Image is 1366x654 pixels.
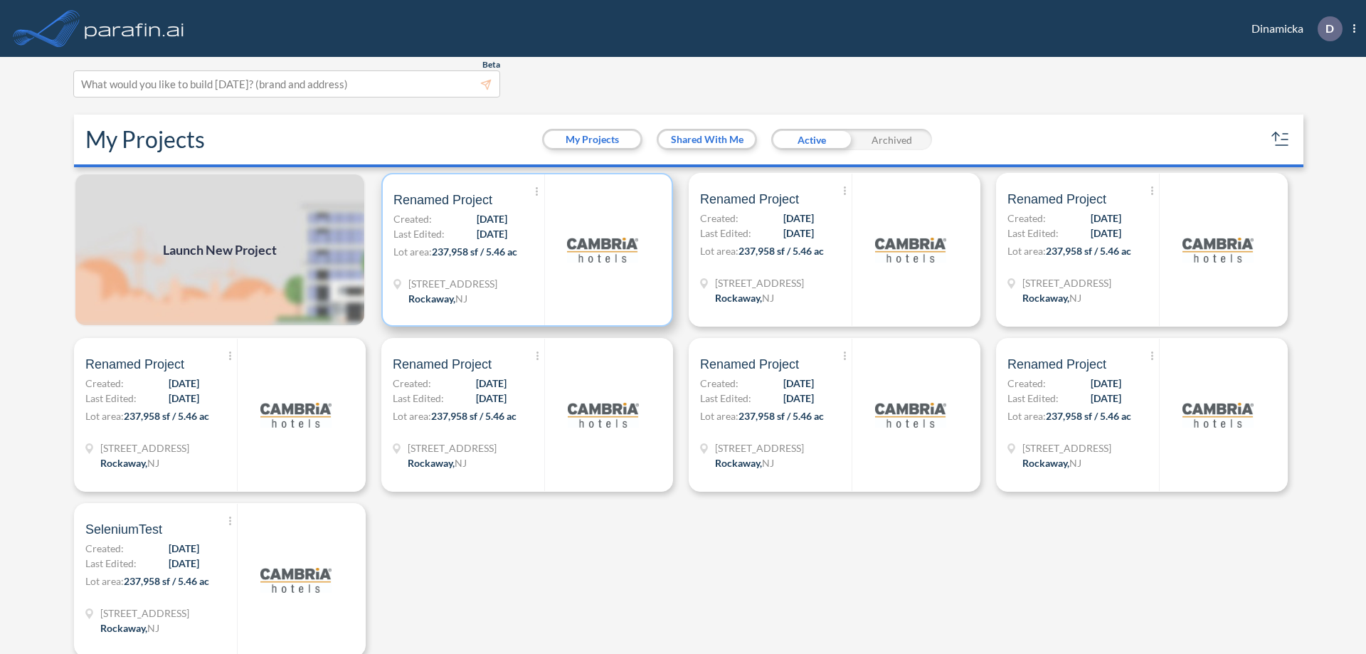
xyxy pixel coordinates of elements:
[85,410,124,422] span: Lot area:
[1022,441,1111,455] span: 321 Mt Hope Ave
[700,391,751,406] span: Last Edited:
[74,173,366,327] a: Launch New Project
[477,211,507,226] span: [DATE]
[715,441,804,455] span: 321 Mt Hope Ave
[82,14,187,43] img: logo
[169,391,199,406] span: [DATE]
[1007,410,1046,422] span: Lot area:
[1182,214,1254,285] img: logo
[1007,356,1106,373] span: Renamed Project
[1022,290,1081,305] div: Rockaway, NJ
[85,376,124,391] span: Created:
[1007,211,1046,226] span: Created:
[544,131,640,148] button: My Projects
[762,292,774,304] span: NJ
[124,575,209,587] span: 237,958 sf / 5.46 ac
[408,292,455,305] span: Rockaway ,
[1091,391,1121,406] span: [DATE]
[738,410,824,422] span: 237,958 sf / 5.46 ac
[393,356,492,373] span: Renamed Project
[85,521,162,538] span: SeleniumTest
[1007,226,1059,241] span: Last Edited:
[408,276,497,291] span: 321 Mt Hope Ave
[659,131,755,148] button: Shared With Me
[700,410,738,422] span: Lot area:
[85,541,124,556] span: Created:
[700,191,799,208] span: Renamed Project
[875,214,946,285] img: logo
[455,292,467,305] span: NJ
[852,129,932,150] div: Archived
[715,455,774,470] div: Rockaway, NJ
[1007,391,1059,406] span: Last Edited:
[738,245,824,257] span: 237,958 sf / 5.46 ac
[700,376,738,391] span: Created:
[408,291,467,306] div: Rockaway, NJ
[1022,455,1081,470] div: Rockaway, NJ
[169,376,199,391] span: [DATE]
[408,441,497,455] span: 321 Mt Hope Ave
[1007,376,1046,391] span: Created:
[393,391,444,406] span: Last Edited:
[715,290,774,305] div: Rockaway, NJ
[700,245,738,257] span: Lot area:
[393,376,431,391] span: Created:
[85,356,184,373] span: Renamed Project
[393,226,445,241] span: Last Edited:
[783,391,814,406] span: [DATE]
[1325,22,1334,35] p: D
[1069,292,1081,304] span: NJ
[1022,457,1069,469] span: Rockaway ,
[100,606,189,621] span: 321 Mt Hope Ave
[100,455,159,470] div: Rockaway, NJ
[783,376,814,391] span: [DATE]
[85,556,137,571] span: Last Edited:
[408,455,467,470] div: Rockaway, NJ
[568,379,639,450] img: logo
[163,241,277,260] span: Launch New Project
[477,226,507,241] span: [DATE]
[393,191,492,209] span: Renamed Project
[1007,191,1106,208] span: Renamed Project
[1182,379,1254,450] img: logo
[1046,410,1131,422] span: 237,958 sf / 5.46 ac
[700,356,799,373] span: Renamed Project
[393,211,432,226] span: Created:
[169,541,199,556] span: [DATE]
[124,410,209,422] span: 237,958 sf / 5.46 ac
[875,379,946,450] img: logo
[393,410,431,422] span: Lot area:
[432,246,517,258] span: 237,958 sf / 5.46 ac
[85,126,205,153] h2: My Projects
[567,214,638,285] img: logo
[147,457,159,469] span: NJ
[393,246,432,258] span: Lot area:
[100,621,159,635] div: Rockaway, NJ
[431,410,517,422] span: 237,958 sf / 5.46 ac
[1022,275,1111,290] span: 321 Mt Hope Ave
[455,457,467,469] span: NJ
[1269,128,1292,151] button: sort
[783,211,814,226] span: [DATE]
[476,376,507,391] span: [DATE]
[715,275,804,290] span: 321 Mt Hope Ave
[771,129,852,150] div: Active
[1230,16,1355,41] div: Dinamicka
[100,441,189,455] span: 321 Mt Hope Ave
[1007,245,1046,257] span: Lot area:
[1091,376,1121,391] span: [DATE]
[1091,211,1121,226] span: [DATE]
[260,379,332,450] img: logo
[715,292,762,304] span: Rockaway ,
[169,556,199,571] span: [DATE]
[700,226,751,241] span: Last Edited:
[1069,457,1081,469] span: NJ
[85,391,137,406] span: Last Edited:
[1022,292,1069,304] span: Rockaway ,
[476,391,507,406] span: [DATE]
[715,457,762,469] span: Rockaway ,
[100,622,147,634] span: Rockaway ,
[147,622,159,634] span: NJ
[100,457,147,469] span: Rockaway ,
[1091,226,1121,241] span: [DATE]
